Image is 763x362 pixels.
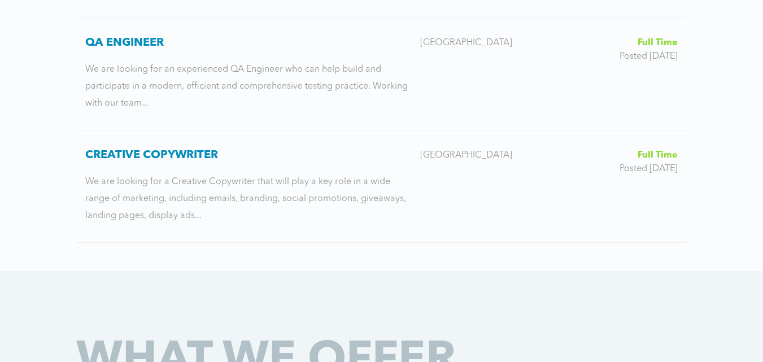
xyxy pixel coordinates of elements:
li: Full Time [568,36,678,50]
time: Posted [DATE] [620,52,678,61]
a: Creative Copywriter We are looking for a Creative Copywriter that will play a key role in a wide ... [76,130,687,242]
li: Full Time [568,149,678,162]
h3: QA Engineer [85,36,411,50]
span: We are looking for a Creative Copywriter that will play a key role in a wide range of marketing, ... [85,177,406,220]
time: Posted [DATE] [620,164,678,173]
h3: Creative Copywriter [85,149,411,162]
a: QA Engineer We are looking for an experienced QA Engineer who can help build and participate in a... [76,18,687,130]
div: [GEOGRAPHIC_DATA] [411,149,559,162]
div: [GEOGRAPHIC_DATA] [411,36,559,50]
span: We are looking for an experienced QA Engineer who can help build and participate in a modern, eff... [85,65,408,108]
